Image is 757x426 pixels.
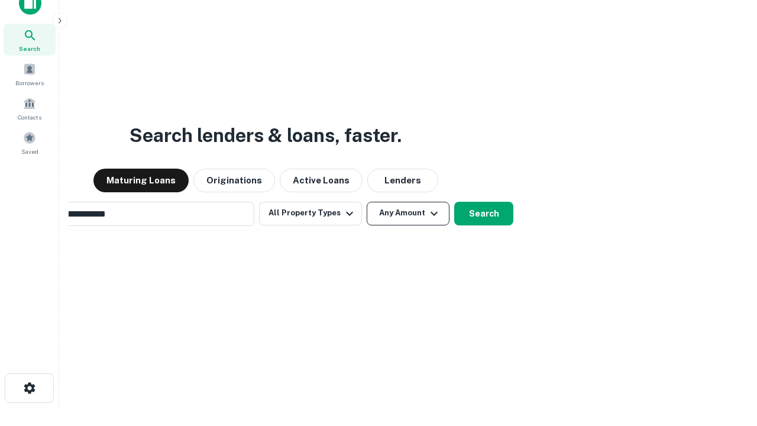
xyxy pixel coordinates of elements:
button: Any Amount [367,202,449,225]
button: Active Loans [280,169,363,192]
span: Search [19,44,40,53]
span: Saved [21,147,38,156]
a: Borrowers [4,58,56,90]
a: Saved [4,127,56,159]
button: Lenders [367,169,438,192]
button: Maturing Loans [93,169,189,192]
h3: Search lenders & loans, faster. [130,121,402,150]
button: Originations [193,169,275,192]
span: Borrowers [15,78,44,88]
button: All Property Types [259,202,362,225]
button: Search [454,202,513,225]
a: Contacts [4,92,56,124]
a: Search [4,24,56,56]
span: Contacts [18,112,41,122]
iframe: Chat Widget [698,331,757,388]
